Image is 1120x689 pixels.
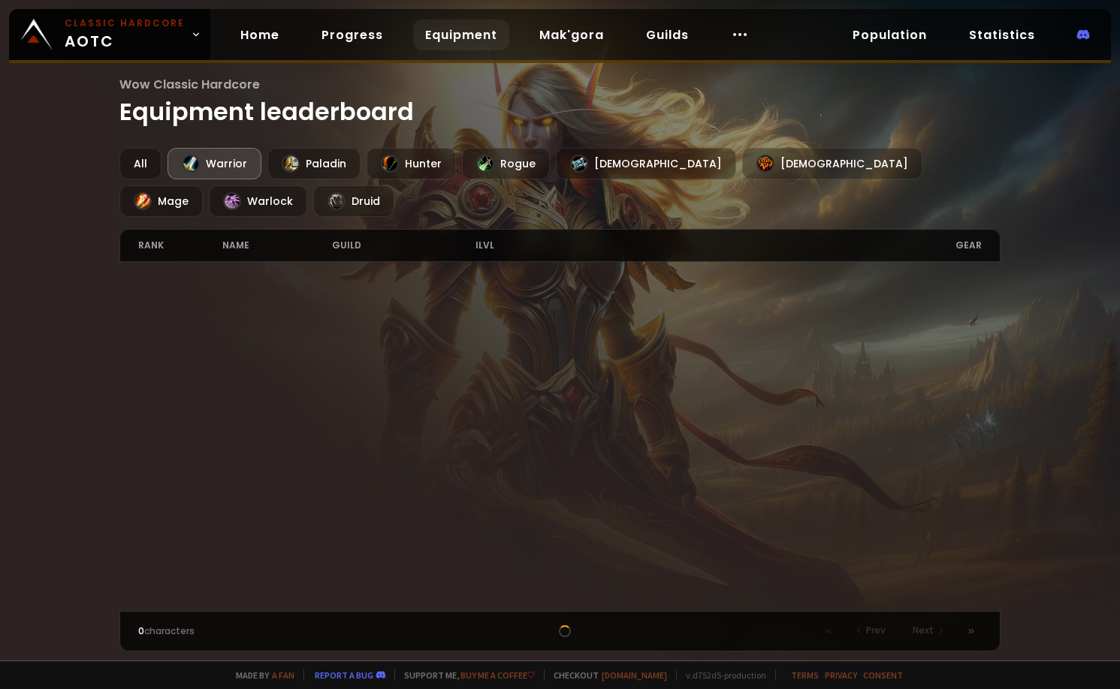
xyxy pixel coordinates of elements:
[119,75,1001,130] h1: Equipment leaderboard
[742,148,922,179] div: [DEMOGRAPHIC_DATA]
[119,185,203,217] div: Mage
[228,20,291,50] a: Home
[272,669,294,681] a: a fan
[267,148,361,179] div: Paladin
[313,185,394,217] div: Druid
[957,20,1047,50] a: Statistics
[544,669,667,681] span: Checkout
[462,148,550,179] div: Rogue
[394,669,535,681] span: Support me,
[222,230,332,261] div: name
[209,185,307,217] div: Warlock
[475,230,560,261] div: ilvl
[413,20,509,50] a: Equipment
[863,669,903,681] a: Consent
[138,624,144,637] span: 0
[841,20,939,50] a: Population
[119,75,1001,94] span: Wow Classic Hardcore
[866,624,886,637] span: Prev
[138,624,349,638] div: characters
[227,669,294,681] span: Made by
[634,20,701,50] a: Guilds
[791,669,819,681] a: Terms
[367,148,456,179] div: Hunter
[309,20,395,50] a: Progress
[315,669,373,681] a: Report a bug
[602,669,667,681] a: [DOMAIN_NAME]
[138,230,222,261] div: rank
[560,230,982,261] div: gear
[913,624,934,637] span: Next
[460,669,535,681] a: Buy me a coffee
[556,148,736,179] div: [DEMOGRAPHIC_DATA]
[168,148,261,179] div: Warrior
[676,669,766,681] span: v. d752d5 - production
[825,669,857,681] a: Privacy
[9,9,210,60] a: Classic HardcoreAOTC
[119,148,162,179] div: All
[332,230,475,261] div: guild
[65,17,185,53] span: AOTC
[527,20,616,50] a: Mak'gora
[65,17,185,30] small: Classic Hardcore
